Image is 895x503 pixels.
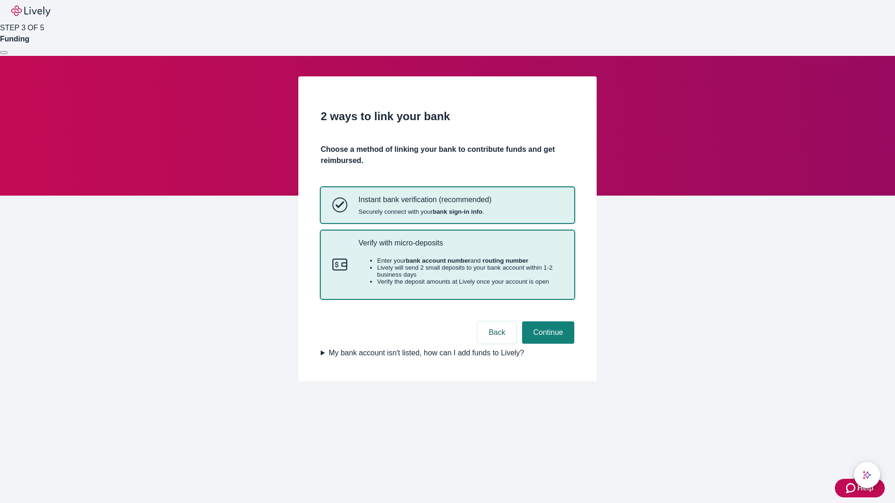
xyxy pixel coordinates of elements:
[11,6,50,17] img: Lively
[846,483,857,494] svg: Zendesk support icon
[321,347,574,359] summary: My bank account isn't listed, how can I add funds to Lively?
[358,208,491,215] span: Securely connect with your .
[482,257,528,264] strong: routing number
[522,321,574,344] button: Continue
[406,257,471,264] strong: bank account number
[321,188,574,222] button: Instant bank verificationInstant bank verification (recommended)Securely connect with yourbank si...
[377,264,563,278] li: Lively will send 2 small deposits to your bank account within 1-2 business days
[321,231,574,299] button: Micro-depositsVerify with micro-depositsEnter yourbank account numberand routing numberLively wil...
[332,197,347,212] svg: Instant bank verification
[862,470,872,480] svg: Lively AI Assistant
[857,483,874,494] span: Help
[321,144,574,166] h4: Choose a method of linking your bank to contribute funds and get reimbursed.
[321,108,574,125] h2: 2 ways to link your bank
[377,257,563,264] li: Enter your and
[332,257,347,272] svg: Micro-deposits
[433,208,482,215] strong: bank sign-in info
[477,321,516,344] button: Back
[835,479,885,497] button: Zendesk support iconHelp
[358,195,491,204] p: Instant bank verification (recommended)
[377,278,563,285] li: Verify the deposit amounts at Lively once your account is open
[358,238,563,247] p: Verify with micro-deposits
[854,462,880,488] button: chat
